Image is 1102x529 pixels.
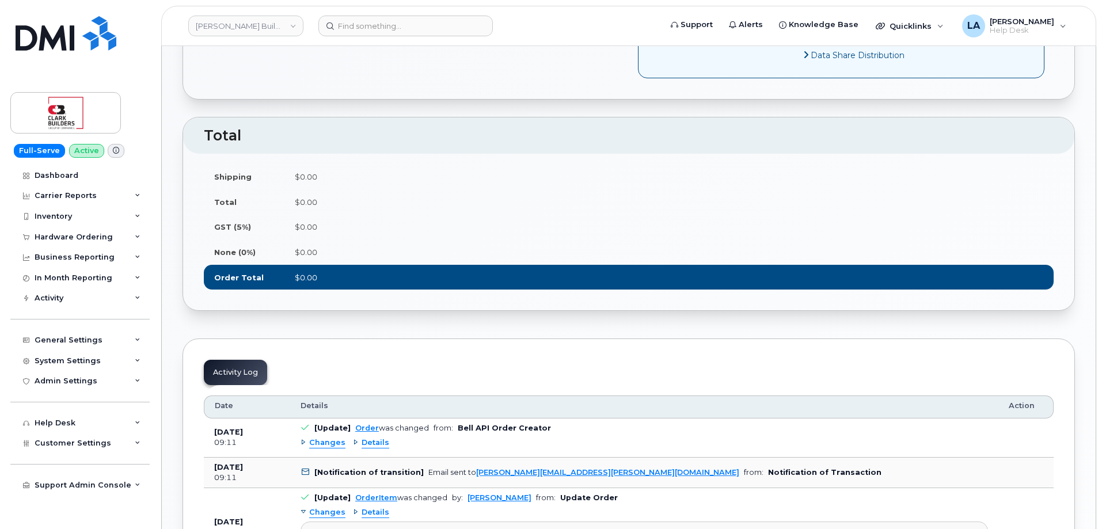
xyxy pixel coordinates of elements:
a: Knowledge Base [771,13,867,36]
a: [PERSON_NAME][EMAIL_ADDRESS][PERSON_NAME][DOMAIN_NAME] [476,468,739,477]
div: Lanette Aparicio [954,14,1074,37]
span: Details [362,437,389,448]
span: from: [434,424,453,432]
iframe: Messenger Launcher [1052,479,1093,520]
b: Update Order [560,493,618,502]
label: Total [214,197,237,208]
a: OrderItem [355,493,397,502]
b: [DATE] [214,428,243,436]
div: Email sent to [428,468,739,477]
div: was changed [355,493,447,502]
span: Quicklinks [890,21,932,31]
a: Alerts [721,13,771,36]
span: [PERSON_NAME] [990,17,1054,26]
span: $0.00 [295,172,317,181]
span: Date [215,401,233,411]
label: None (0%) [214,247,256,258]
div: 09:11 [214,473,280,483]
b: [Update] [314,424,351,432]
span: Changes [309,437,345,448]
span: Support [681,19,713,31]
span: Knowledge Base [789,19,858,31]
span: Data Share Distribution [811,50,905,60]
input: Find something... [318,16,493,36]
div: was changed [355,424,429,432]
b: [DATE] [214,463,243,471]
span: LA [967,19,980,33]
b: Bell API Order Creator [458,424,551,432]
span: Changes [309,507,345,518]
b: [Update] [314,493,351,502]
div: Quicklinks [868,14,952,37]
label: GST (5%) [214,222,251,233]
b: [DATE] [214,517,243,526]
a: Clark Builders Group of Companies [188,16,303,36]
span: Alerts [739,19,763,31]
b: [Notification of transition] [314,468,424,477]
span: Details [301,401,328,411]
span: from: [536,493,556,502]
span: $0.00 [295,273,317,282]
th: Action [998,395,1054,418]
a: [PERSON_NAME] [468,493,531,502]
span: by: [452,493,463,502]
h2: Total [204,128,1054,144]
span: Help Desk [990,26,1054,35]
label: Order Total [214,272,264,283]
a: Order [355,424,379,432]
b: Notification of Transaction [768,468,881,477]
span: $0.00 [295,248,317,257]
span: $0.00 [295,197,317,207]
label: Shipping [214,172,252,182]
a: Support [663,13,721,36]
span: from: [744,468,763,477]
div: 09:11 [214,437,280,448]
span: $0.00 [295,222,317,231]
span: Details [362,507,389,518]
